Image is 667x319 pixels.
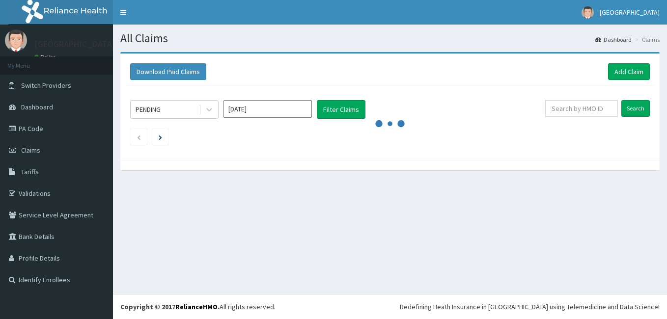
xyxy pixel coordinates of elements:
li: Claims [633,35,660,44]
p: [GEOGRAPHIC_DATA] [34,40,115,49]
a: Next page [159,133,162,141]
input: Search [621,100,650,117]
button: Filter Claims [317,100,365,119]
a: Previous page [137,133,141,141]
button: Download Paid Claims [130,63,206,80]
span: Tariffs [21,167,39,176]
svg: audio-loading [375,109,405,138]
span: Claims [21,146,40,155]
img: User Image [582,6,594,19]
div: Redefining Heath Insurance in [GEOGRAPHIC_DATA] using Telemedicine and Data Science! [400,302,660,312]
span: [GEOGRAPHIC_DATA] [600,8,660,17]
a: RelianceHMO [175,302,218,311]
input: Select Month and Year [223,100,312,118]
img: User Image [5,29,27,52]
div: PENDING [136,105,161,114]
a: Online [34,53,58,60]
span: Switch Providers [21,81,71,90]
footer: All rights reserved. [113,294,667,319]
input: Search by HMO ID [545,100,618,117]
h1: All Claims [120,32,660,45]
a: Add Claim [608,63,650,80]
a: Dashboard [595,35,632,44]
strong: Copyright © 2017 . [120,302,220,311]
span: Dashboard [21,103,53,111]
